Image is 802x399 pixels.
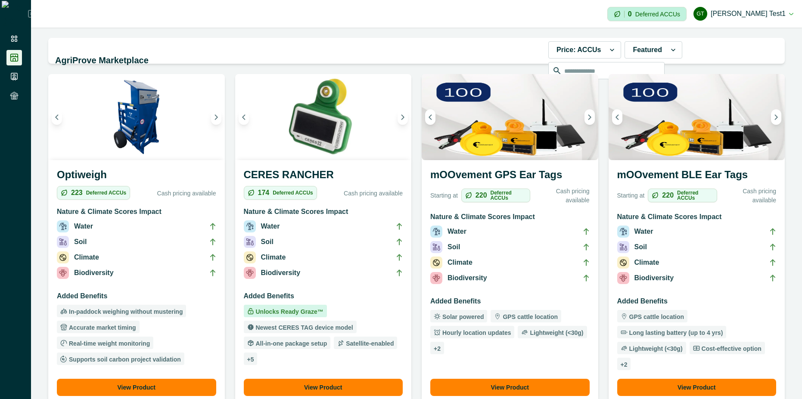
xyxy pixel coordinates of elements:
h3: mOOvement BLE Ear Tags [617,167,777,186]
p: Biodiversity [74,268,114,278]
p: + 2 [434,346,441,352]
p: Cash pricing available [721,187,776,205]
button: Previous image [425,109,435,125]
p: 220 [476,192,487,199]
h3: CERES RANCHER [244,167,403,186]
button: View Product [617,379,777,396]
button: Gayathri test1[PERSON_NAME] test1 [693,3,793,24]
h3: Nature & Climate Scores Impact [430,212,590,226]
p: Biodiversity [448,273,487,283]
p: Real-time weight monitoring [67,340,150,346]
p: Biodiversity [634,273,674,283]
p: Soil [634,242,647,252]
button: View Product [430,379,590,396]
p: Deferred ACCUs [491,190,527,201]
h3: Added Benefits [430,296,590,310]
p: Water [261,221,280,232]
h3: Optiweigh [57,167,216,186]
p: Deferred ACCUs [635,11,680,17]
p: 174 [258,189,270,196]
p: Climate [74,252,99,263]
p: Lightweight (<30g) [628,346,683,352]
p: 223 [71,189,83,196]
h2: AgriProve Marketplace [55,52,543,68]
h3: Nature & Climate Scores Impact [57,207,216,220]
p: Lightweight (<30g) [528,330,583,336]
p: Hourly location updates [441,330,511,336]
p: + 5 [247,356,254,362]
p: Starting at [617,191,645,200]
img: Logo [2,1,28,27]
p: All-in-one package setup [254,340,327,346]
p: Water [448,226,466,237]
p: Supports soil carbon project validation [67,356,181,362]
p: Cost-effective option [700,346,762,352]
p: Cash pricing available [534,187,589,205]
p: Deferred ACCUs [677,190,713,201]
p: Biodiversity [261,268,301,278]
p: Unlocks Ready Graze™ [254,309,323,315]
p: Accurate market timing [67,325,136,331]
button: Previous image [612,109,622,125]
p: GPS cattle location [628,314,684,320]
p: 0 [628,11,632,18]
p: GPS cattle location [501,314,558,320]
h3: Added Benefits [57,291,216,305]
button: View Product [57,379,216,396]
button: Previous image [239,109,249,125]
img: A single CERES RANCHER device [235,74,412,160]
p: In-paddock weighing without mustering [67,309,183,315]
p: Climate [448,257,472,268]
p: Deferred ACCUs [273,190,313,195]
p: Long lasting battery (up to 4 yrs) [628,330,723,336]
button: Next image [584,109,595,125]
p: 220 [662,192,674,199]
p: Satellite-enabled [344,340,394,346]
h3: Nature & Climate Scores Impact [244,207,403,220]
h3: Nature & Climate Scores Impact [617,212,777,226]
h3: mOOvement GPS Ear Tags [430,167,590,186]
p: Soil [448,242,460,252]
p: Water [74,221,93,232]
p: Cash pricing available [320,189,403,198]
p: Climate [261,252,286,263]
p: + 2 [621,362,628,368]
h3: Added Benefits [244,291,403,305]
button: Next image [771,109,781,125]
p: Soil [74,237,87,247]
p: Starting at [430,191,458,200]
button: View Product [244,379,403,396]
button: Next image [211,109,221,125]
p: Cash pricing available [134,189,216,198]
p: Solar powered [441,314,484,320]
p: Newest CERES TAG device model [254,325,353,331]
img: An Optiweigh unit [48,74,225,160]
p: Climate [634,257,659,268]
button: Previous image [52,109,62,125]
p: Soil [261,237,274,247]
p: Water [634,226,653,237]
h3: Added Benefits [617,296,777,310]
button: Next image [398,109,408,125]
p: Deferred ACCUs [86,190,127,195]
